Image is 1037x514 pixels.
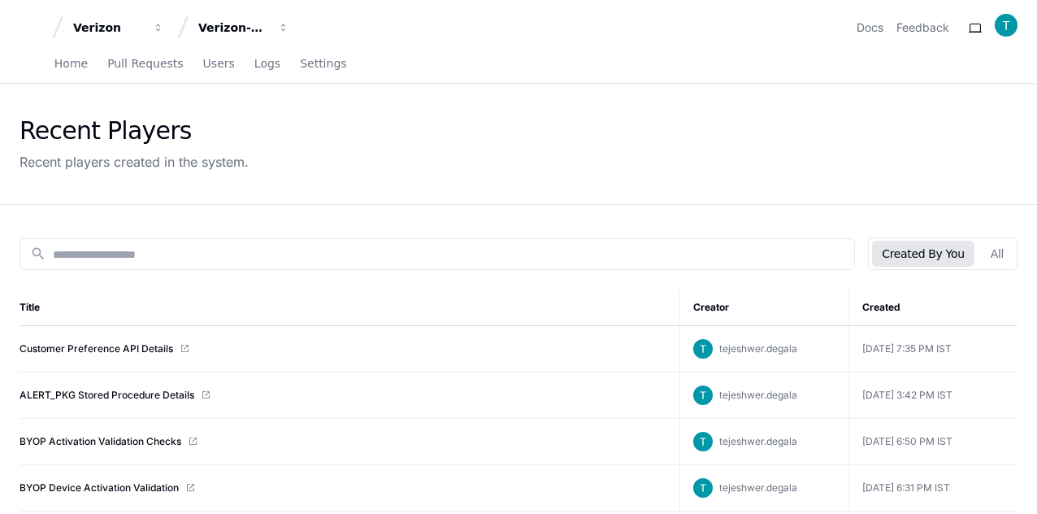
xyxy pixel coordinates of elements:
[848,419,1017,465] td: [DATE] 6:50 PM IST
[254,46,280,83] a: Logs
[719,389,797,401] span: tejeshwer.degala
[693,385,713,405] img: ACg8ocL-P3SnoSMinE6cJ4KuvimZdrZkjavFcOgZl8SznIp-YIbKyw=s96-c
[67,13,171,42] button: Verizon
[20,116,249,146] div: Recent Players
[254,59,280,68] span: Logs
[73,20,143,36] div: Verizon
[848,465,1017,512] td: [DATE] 6:31 PM IST
[192,13,296,42] button: Verizon-Clarify-Order-Management
[20,389,194,402] a: ALERT_PKG Stored Procedure Details
[679,290,848,326] th: Creator
[693,432,713,451] img: ACg8ocL-P3SnoSMinE6cJ4KuvimZdrZkjavFcOgZl8SznIp-YIbKyw=s96-c
[203,46,235,83] a: Users
[300,59,346,68] span: Settings
[198,20,268,36] div: Verizon-Clarify-Order-Management
[995,14,1017,37] img: ACg8ocL-P3SnoSMinE6cJ4KuvimZdrZkjavFcOgZl8SznIp-YIbKyw=s96-c
[693,339,713,359] img: ACg8ocL-P3SnoSMinE6cJ4KuvimZdrZkjavFcOgZl8SznIp-YIbKyw=s96-c
[981,241,1013,267] button: All
[693,478,713,498] img: ACg8ocL-P3SnoSMinE6cJ4KuvimZdrZkjavFcOgZl8SznIp-YIbKyw=s96-c
[300,46,346,83] a: Settings
[20,290,679,326] th: Title
[719,342,797,355] span: tejeshwer.degala
[20,342,173,355] a: Customer Preference API Details
[20,435,181,448] a: BYOP Activation Validation Checks
[107,46,183,83] a: Pull Requests
[30,246,46,262] mat-icon: search
[985,460,1029,504] iframe: Open customer support
[20,481,179,494] a: BYOP Device Activation Validation
[896,20,949,36] button: Feedback
[857,20,883,36] a: Docs
[848,290,1017,326] th: Created
[54,59,88,68] span: Home
[719,481,797,494] span: tejeshwer.degala
[20,152,249,172] div: Recent players created in the system.
[203,59,235,68] span: Users
[848,372,1017,419] td: [DATE] 3:42 PM IST
[719,435,797,447] span: tejeshwer.degala
[872,241,974,267] button: Created By You
[107,59,183,68] span: Pull Requests
[848,326,1017,372] td: [DATE] 7:35 PM IST
[54,46,88,83] a: Home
